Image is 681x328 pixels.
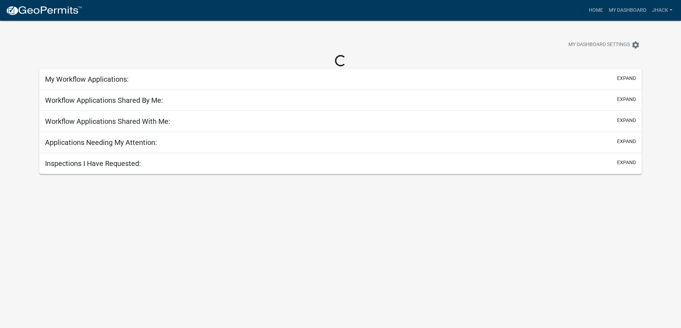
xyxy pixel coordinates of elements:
[631,41,640,49] i: settings
[563,38,646,52] button: My Dashboard Settingssettings
[617,159,636,166] button: expand
[45,75,129,84] h5: My Workflow Applications:
[568,41,630,49] span: My Dashboard Settings
[649,4,675,17] a: jhack
[45,96,163,105] h5: Workflow Applications Shared By Me:
[45,138,157,147] h5: Applications Needing My Attention:
[606,4,649,17] a: My Dashboard
[617,138,636,145] button: expand
[586,4,606,17] a: Home
[617,117,636,124] button: expand
[617,96,636,103] button: expand
[617,75,636,82] button: expand
[45,117,170,126] h5: Workflow Applications Shared With Me:
[45,159,141,168] h5: Inspections I Have Requested:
